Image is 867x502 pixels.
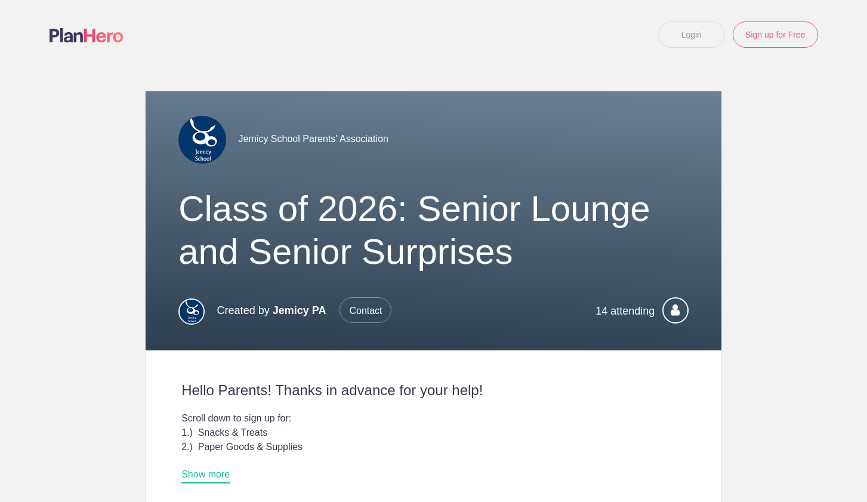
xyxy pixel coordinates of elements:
[181,411,686,426] div: Scroll down to sign up for:
[217,297,391,324] p: Created by
[273,304,326,316] span: Jemicy PA
[50,28,124,42] img: Logo main planhero
[181,426,686,440] div: 1.) Snacks & Treats
[596,298,655,324] p: 14 attending
[178,298,205,325] img: Jemicymooseonlylogowhite on blue %28with school name%29
[178,187,689,273] h1: Class of 2026: Senior Lounge and Senior Surprises
[181,381,686,399] h2: Hello Parents! Thanks in advance for your help!
[178,115,689,164] div: Jemicy School Parents' Association
[733,21,817,48] a: Sign up for Free
[340,297,391,323] span: Contact
[181,440,686,454] div: 2.) Paper Goods & Supplies
[658,21,725,48] a: Login
[181,454,686,469] div: 3.) Gift Cards
[181,469,230,483] a: Show more
[178,116,226,164] img: Jemicymooseonlylogowhite on blue %28with school name%29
